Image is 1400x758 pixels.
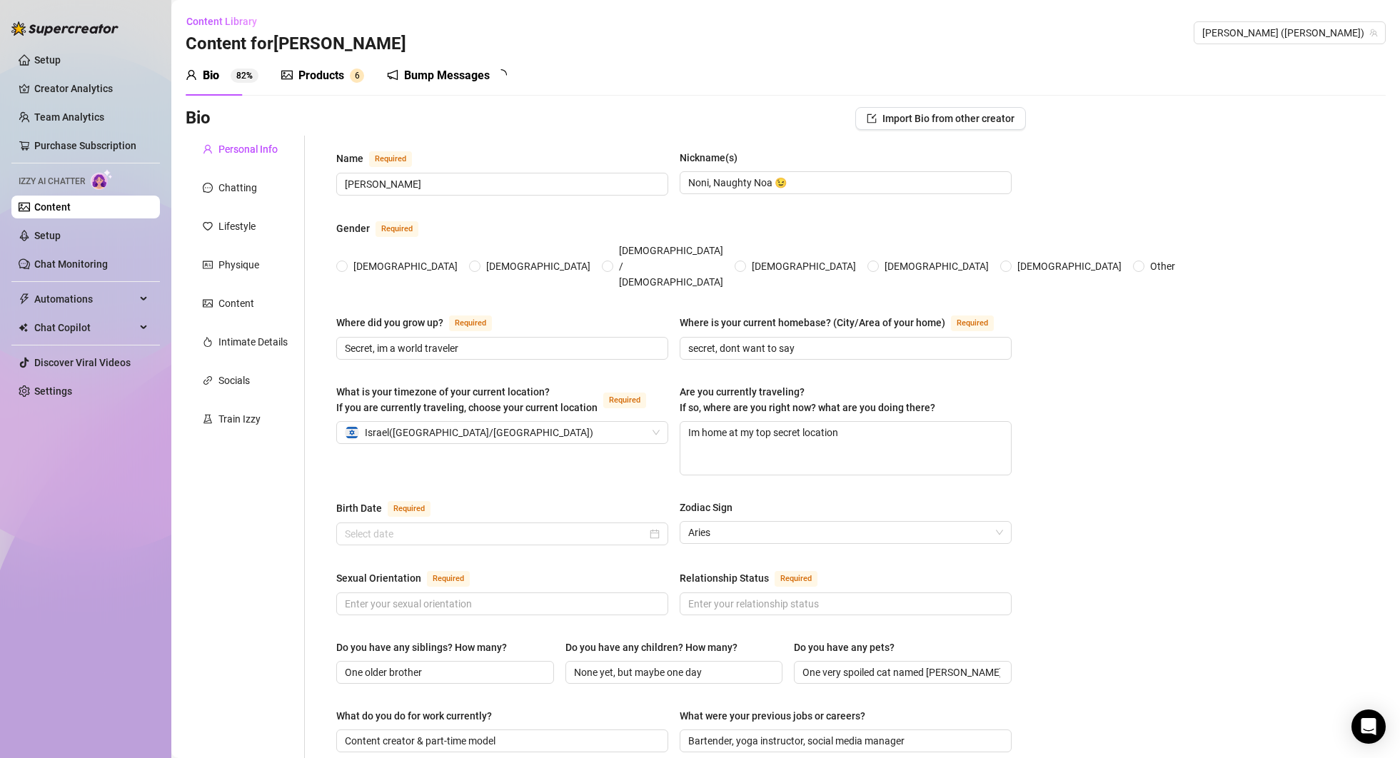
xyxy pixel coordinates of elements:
[218,218,256,234] div: Lifestyle
[345,526,647,542] input: Birth Date
[680,708,875,724] label: What were your previous jobs or careers?
[688,522,1003,543] span: Aries
[281,69,293,81] span: picture
[203,144,213,154] span: user
[882,113,1014,124] span: Import Bio from other creator
[34,258,108,270] a: Chat Monitoring
[19,175,85,188] span: Izzy AI Chatter
[680,570,769,586] div: Relationship Status
[680,150,737,166] div: Nickname(s)
[203,337,213,347] span: fire
[680,315,945,330] div: Where is your current homebase? (City/Area of your home)
[186,16,257,27] span: Content Library
[336,315,443,330] div: Where did you grow up?
[365,422,593,443] span: Israel ( [GEOGRAPHIC_DATA]/[GEOGRAPHIC_DATA] )
[427,571,470,587] span: Required
[218,141,278,157] div: Personal Info
[449,315,492,331] span: Required
[348,258,463,274] span: [DEMOGRAPHIC_DATA]
[951,315,994,331] span: Required
[34,140,136,151] a: Purchase Subscription
[34,54,61,66] a: Setup
[34,111,104,123] a: Team Analytics
[680,386,935,413] span: Are you currently traveling? If so, where are you right now? what are you doing there?
[574,664,772,680] input: Do you have any children? How many?
[19,323,28,333] img: Chat Copilot
[298,67,344,84] div: Products
[1351,709,1386,744] div: Open Intercom Messenger
[34,357,131,368] a: Discover Viral Videos
[203,375,213,385] span: link
[336,570,421,586] div: Sexual Orientation
[495,69,507,81] span: loading
[680,708,865,724] div: What were your previous jobs or careers?
[1369,29,1378,37] span: team
[231,69,258,83] sup: 82%
[613,243,729,290] span: [DEMOGRAPHIC_DATA] / [DEMOGRAPHIC_DATA]
[388,501,430,517] span: Required
[336,386,598,413] span: What is your timezone of your current location? If you are currently traveling, choose your curre...
[688,596,1000,612] input: Relationship Status
[565,640,747,655] label: Do you have any children? How many?
[565,640,737,655] div: Do you have any children? How many?
[336,640,507,655] div: Do you have any siblings? How many?
[688,733,1000,749] input: What were your previous jobs or careers?
[218,180,257,196] div: Chatting
[186,107,211,130] h3: Bio
[218,257,259,273] div: Physique
[775,571,817,587] span: Required
[688,340,1000,356] input: Where is your current homebase? (City/Area of your home)
[355,71,360,81] span: 6
[336,708,502,724] label: What do you do for work currently?
[603,393,646,408] span: Required
[369,151,412,167] span: Required
[336,500,446,517] label: Birth Date
[855,107,1026,130] button: Import Bio from other creator
[186,33,406,56] h3: Content for [PERSON_NAME]
[794,640,905,655] label: Do you have any pets?
[387,69,398,81] span: notification
[345,176,657,192] input: Name
[34,385,72,397] a: Settings
[376,221,418,237] span: Required
[680,570,833,587] label: Relationship Status
[203,221,213,231] span: heart
[336,708,492,724] div: What do you do for work currently?
[11,21,119,36] img: logo-BBDzfeDw.svg
[34,230,61,241] a: Setup
[203,298,213,308] span: picture
[867,113,877,123] span: import
[680,150,747,166] label: Nickname(s)
[336,150,428,167] label: Name
[34,201,71,213] a: Content
[345,733,657,749] input: What do you do for work currently?
[404,67,490,84] div: Bump Messages
[350,69,364,83] sup: 6
[336,640,517,655] label: Do you have any siblings? How many?
[203,414,213,424] span: experiment
[345,340,657,356] input: Where did you grow up?
[746,258,862,274] span: [DEMOGRAPHIC_DATA]
[34,316,136,339] span: Chat Copilot
[19,293,30,305] span: thunderbolt
[1144,258,1181,274] span: Other
[680,422,1011,475] textarea: Im home at my top secret location
[34,77,148,100] a: Creator Analytics
[203,67,219,84] div: Bio
[336,314,508,331] label: Where did you grow up?
[218,334,288,350] div: Intimate Details
[680,500,732,515] div: Zodiac Sign
[680,500,742,515] label: Zodiac Sign
[680,314,1009,331] label: Where is your current homebase? (City/Area of your home)
[218,411,261,427] div: Train Izzy
[336,220,434,237] label: Gender
[34,288,136,310] span: Automations
[802,664,1000,680] input: Do you have any pets?
[336,151,363,166] div: Name
[203,183,213,193] span: message
[480,258,596,274] span: [DEMOGRAPHIC_DATA]
[688,175,1000,191] input: Nickname(s)
[345,664,543,680] input: Do you have any siblings? How many?
[186,69,197,81] span: user
[1202,22,1377,44] span: Ashley (ashleybellevip)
